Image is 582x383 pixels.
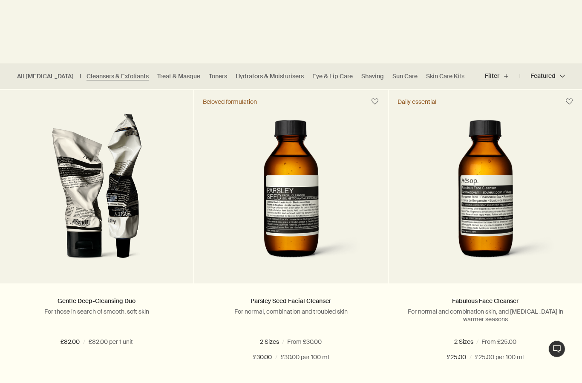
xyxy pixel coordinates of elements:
p: For normal, combination and troubled skin [207,308,375,315]
a: Treat & Masque [157,72,200,80]
button: Save to cabinet [367,94,383,109]
a: All [MEDICAL_DATA] [17,72,74,80]
a: Shaving [361,72,384,80]
span: £30.00 [253,352,272,363]
a: Fabulous Face Cleanser [452,297,519,305]
span: 200 mL [496,338,521,346]
a: Sun Care [392,72,418,80]
span: 100 mL [261,338,285,346]
span: £82.00 per 1 unit [89,337,133,347]
a: Skin Care Kits [426,72,464,80]
span: 100 mL [455,338,479,346]
button: Filter [485,66,520,86]
img: Purifying Facial Exfoliant Paste and Parlsey Seed Cleansing Masque [27,113,166,271]
span: / [470,352,472,363]
div: Beloved formulation [203,98,257,106]
span: £25.00 [447,352,466,363]
a: Parsley Seed Facial Cleanser [251,297,331,305]
span: £30.00 per 100 ml [281,352,329,363]
button: Live Assistance [548,340,565,357]
span: / [83,337,85,347]
span: £25.00 per 100 ml [475,352,524,363]
span: £82.00 [61,337,80,347]
p: For normal and combination skin, and [MEDICAL_DATA] in warmer seasons [402,308,569,323]
button: Save to cabinet [562,94,577,109]
div: Daily essential [398,98,436,106]
a: Parsley Seed Facial Cleanser in amber glass bottle [194,113,387,283]
span: / [275,352,277,363]
span: 200 mL [301,338,327,346]
a: Eye & Lip Care [312,72,353,80]
a: Hydrators & Moisturisers [236,72,304,80]
img: Parsley Seed Facial Cleanser in amber glass bottle [213,113,368,271]
a: Gentle Deep-Cleansing Duo [58,297,135,305]
a: Toners [209,72,227,80]
img: Fabulous Face Cleanser in amber glass bottle [408,113,563,271]
p: For those in search of smooth, soft skin [13,308,180,315]
a: Cleansers & Exfoliants [86,72,149,80]
a: Fabulous Face Cleanser in amber glass bottle [389,113,582,283]
button: Featured [520,66,565,86]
